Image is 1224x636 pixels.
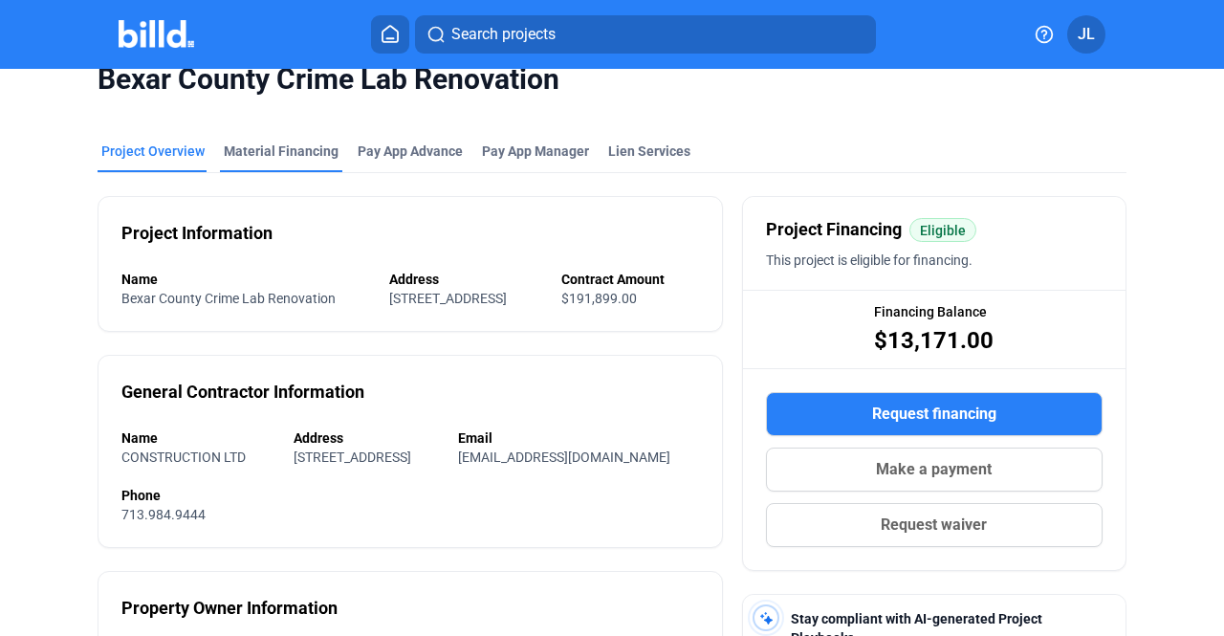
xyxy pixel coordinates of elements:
button: JL [1067,15,1105,54]
span: Pay App Manager [482,142,589,161]
div: Pay App Advance [358,142,463,161]
span: Make a payment [876,458,992,481]
div: General Contractor Information [121,379,364,406]
span: 713.984.9444 [121,507,206,522]
div: Material Financing [224,142,339,161]
mat-chip: Eligible [909,218,976,242]
button: Search projects [415,15,876,54]
span: Bexar County Crime Lab Renovation [98,61,1126,98]
div: Address [389,270,541,289]
span: [STREET_ADDRESS] [294,450,411,465]
span: Request waiver [881,514,987,537]
span: [STREET_ADDRESS] [389,291,507,306]
span: This project is eligible for financing. [766,252,973,268]
span: $191,899.00 [561,291,637,306]
div: Name [121,428,273,448]
div: Name [121,270,370,289]
img: Billd Company Logo [119,20,194,48]
div: Lien Services [608,142,690,161]
span: Bexar County Crime Lab Renovation [121,291,336,306]
div: Contract Amount [561,270,699,289]
div: Project Overview [101,142,205,161]
span: Search projects [451,23,556,46]
span: Financing Balance [874,302,987,321]
span: CONSTRUCTION LTD [121,450,246,465]
button: Request financing [766,392,1103,436]
span: JL [1078,23,1095,46]
div: Phone [121,486,698,505]
span: $13,171.00 [874,325,994,356]
button: Request waiver [766,503,1103,547]
div: Email [458,428,698,448]
span: [EMAIL_ADDRESS][DOMAIN_NAME] [458,450,670,465]
span: Project Financing [766,216,902,243]
div: Property Owner Information [121,595,338,622]
button: Make a payment [766,448,1103,492]
div: Address [294,428,439,448]
span: Request financing [872,403,996,426]
div: Project Information [121,220,273,247]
